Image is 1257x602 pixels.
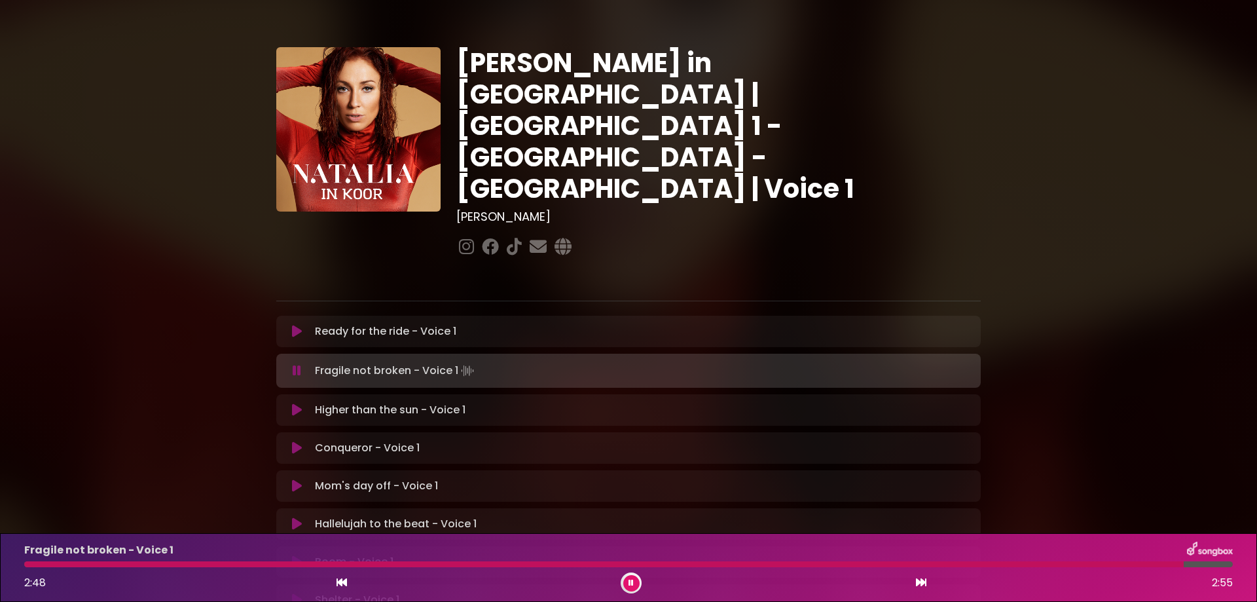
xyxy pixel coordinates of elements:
h3: [PERSON_NAME] [456,210,981,224]
p: Conqueror - Voice 1 [315,440,420,456]
p: Fragile not broken - Voice 1 [24,542,173,558]
p: Fragile not broken - Voice 1 [315,362,477,380]
p: Hallelujah to the beat - Voice 1 [315,516,477,532]
h1: [PERSON_NAME] in [GEOGRAPHIC_DATA] | [GEOGRAPHIC_DATA] 1 - [GEOGRAPHIC_DATA] - [GEOGRAPHIC_DATA] ... [456,47,981,204]
img: YTVS25JmS9CLUqXqkEhs [276,47,441,212]
img: waveform4.gif [458,362,477,380]
span: 2:55 [1212,575,1233,591]
p: Ready for the ride - Voice 1 [315,324,456,339]
p: Mom's day off - Voice 1 [315,478,438,494]
span: 2:48 [24,575,46,590]
p: Higher than the sun - Voice 1 [315,402,465,418]
img: songbox-logo-white.png [1187,542,1233,559]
